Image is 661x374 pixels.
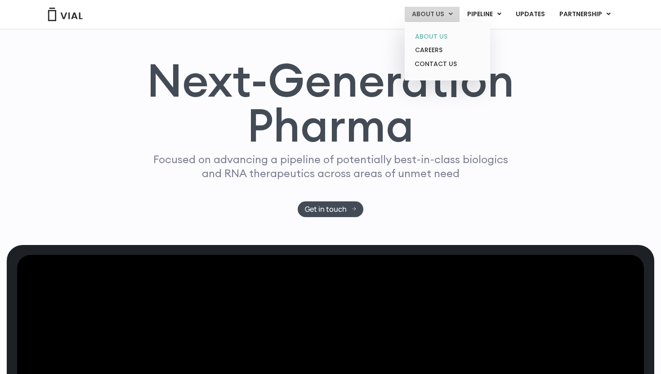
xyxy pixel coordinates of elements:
[405,7,460,22] a: ABOUT USMenu Toggle
[408,43,487,57] a: CAREERS
[305,206,347,213] span: Get in touch
[552,7,618,22] a: PARTNERSHIPMenu Toggle
[47,8,83,21] img: Vial Logo
[136,58,525,148] h1: Next-Generation Pharma
[408,30,487,44] a: ABOUT US
[149,152,512,180] p: Focused on advancing a pipeline of potentially best-in-class biologics and RNA therapeutics acros...
[460,7,508,22] a: PIPELINEMenu Toggle
[298,201,364,217] a: Get in touch
[509,7,552,22] a: UPDATES
[408,57,487,71] a: CONTACT US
